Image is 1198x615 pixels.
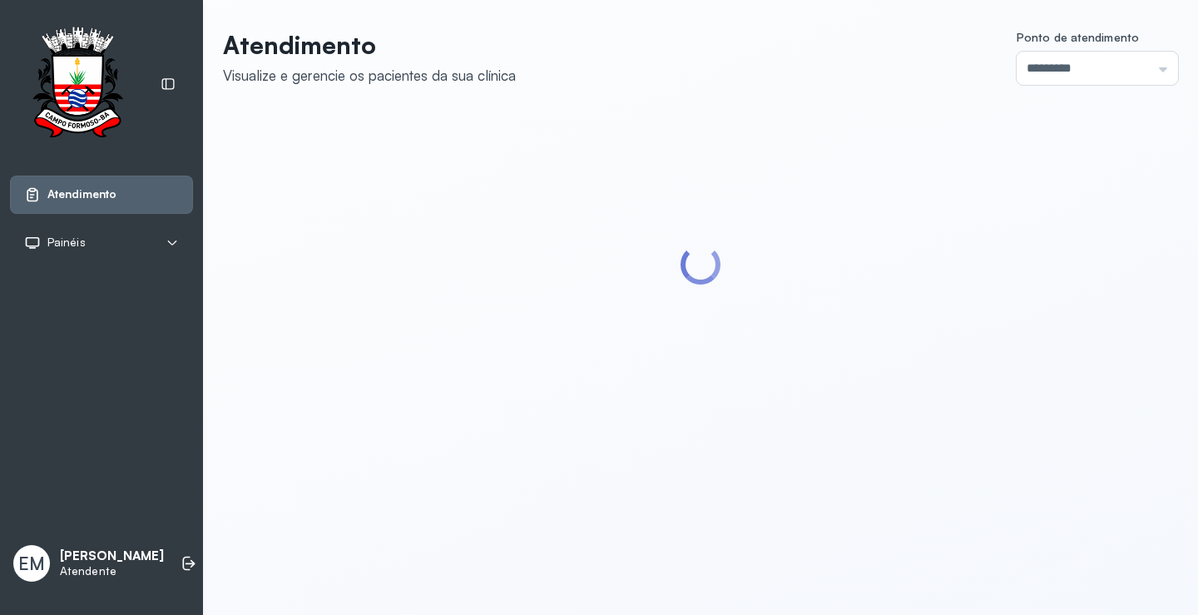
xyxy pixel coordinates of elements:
span: Ponto de atendimento [1017,30,1139,44]
p: Atendente [60,564,164,578]
span: Atendimento [47,187,116,201]
div: Visualize e gerencie os pacientes da sua clínica [223,67,516,84]
img: Logotipo do estabelecimento [17,27,137,142]
a: Atendimento [24,186,179,203]
p: Atendimento [223,30,516,60]
span: Painéis [47,236,86,250]
p: [PERSON_NAME] [60,548,164,564]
